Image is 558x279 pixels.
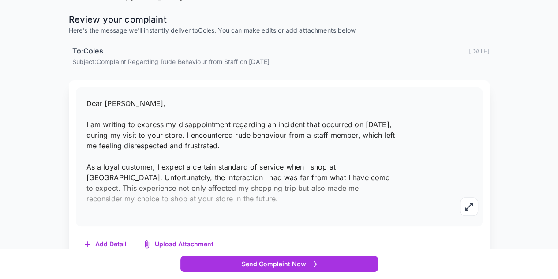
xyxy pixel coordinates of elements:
[76,235,135,253] button: Add Detail
[72,57,490,66] p: Subject: Complaint Regarding Rude Behaviour from Staff on [DATE]
[69,26,490,35] p: Here's the message we'll instantly deliver to Coles . You can make edits or add attachments below.
[135,235,222,253] button: Upload Attachment
[72,45,103,57] h6: To: Coles
[115,215,121,224] span: ...
[86,99,395,224] span: Dear [PERSON_NAME], I am writing to express my disappointment regarding an incident that occurred...
[469,46,490,56] p: [DATE]
[180,256,378,272] button: Send Complaint Now
[69,13,490,26] p: Review your complaint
